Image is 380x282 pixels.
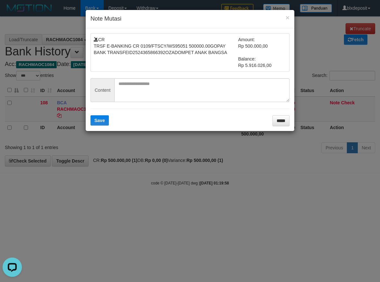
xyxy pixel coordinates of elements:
[90,115,109,126] button: Save
[94,36,238,69] td: CR TRSF E-BANKING CR 0109/FTSCY/WS95051 500000.00GOPAY BANK TRANSFEID2524365866392OZADOMPET ANAK ...
[286,14,290,21] button: ×
[3,3,22,22] button: Open LiveChat chat widget
[90,78,114,102] span: Content
[94,118,105,123] span: Save
[90,15,290,23] h4: Note Mutasi
[238,36,287,69] td: Amount: Rp 500.000,00 Balance: Rp 5.916.026,00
